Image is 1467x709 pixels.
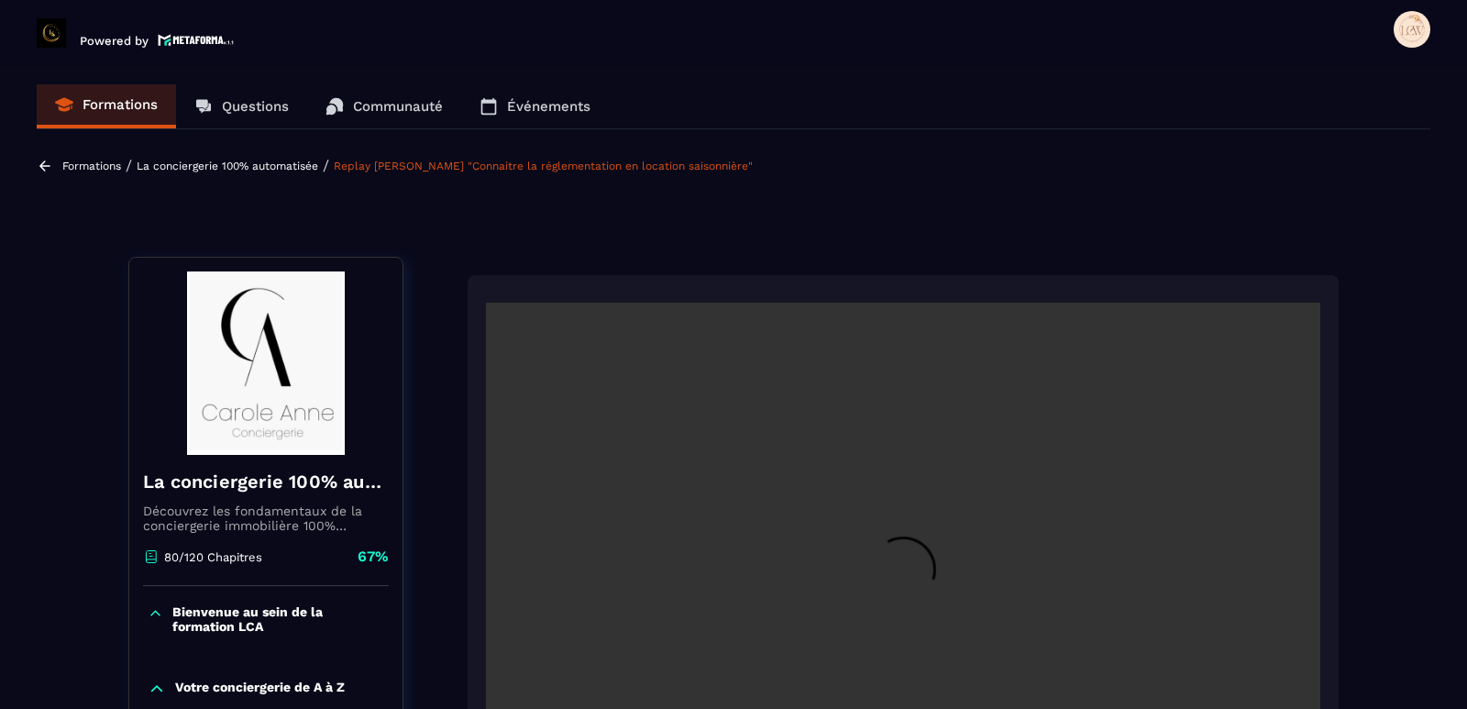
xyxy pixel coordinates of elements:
[37,84,176,128] a: Formations
[143,504,389,533] p: Découvrez les fondamentaux de la conciergerie immobilière 100% automatisée. Cette formation est c...
[80,34,149,48] p: Powered by
[158,32,235,48] img: logo
[172,604,384,634] p: Bienvenue au sein de la formation LCA
[126,157,132,174] span: /
[334,160,753,172] a: Replay [PERSON_NAME] "Connaitre la réglementation en location saisonnière"
[176,84,307,128] a: Questions
[175,680,345,698] p: Votre conciergerie de A à Z
[461,84,609,128] a: Événements
[222,98,289,115] p: Questions
[358,547,389,567] p: 67%
[353,98,443,115] p: Communauté
[307,84,461,128] a: Communauté
[323,157,329,174] span: /
[164,550,262,564] p: 80/120 Chapitres
[507,98,590,115] p: Événements
[143,271,389,455] img: banner
[83,96,158,113] p: Formations
[143,469,389,494] h4: La conciergerie 100% automatisée
[37,18,66,48] img: logo-branding
[137,160,318,172] a: La conciergerie 100% automatisée
[62,160,121,172] a: Formations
